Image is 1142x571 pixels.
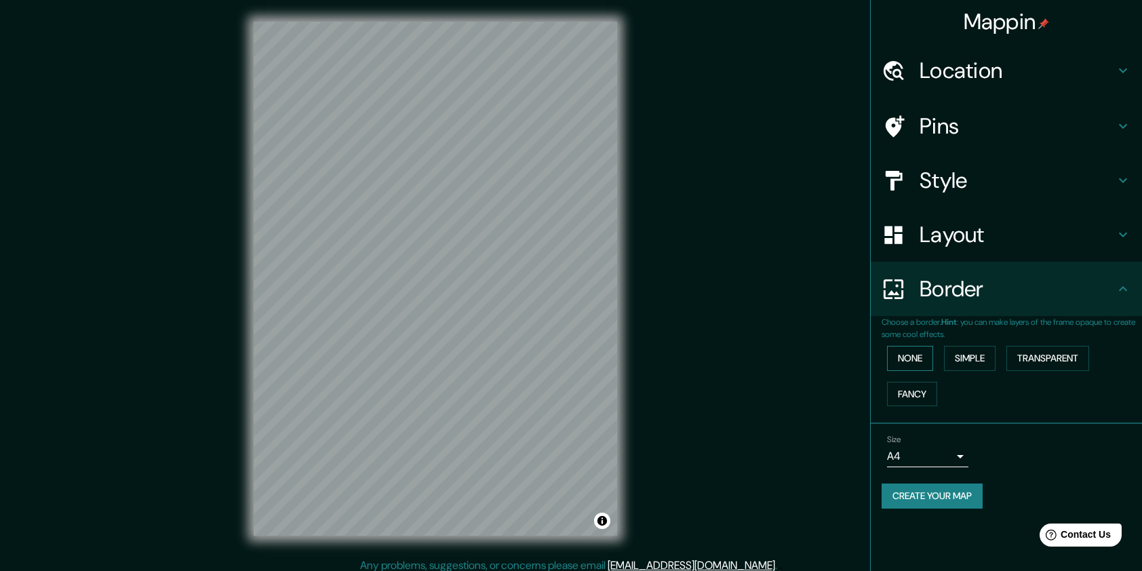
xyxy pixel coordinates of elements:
h4: Layout [920,221,1115,248]
button: None [887,346,933,371]
div: Border [871,262,1142,316]
div: Location [871,43,1142,98]
img: pin-icon.png [1038,18,1049,29]
button: Toggle attribution [594,513,610,529]
label: Size [887,434,901,446]
div: A4 [887,446,968,467]
div: Layout [871,208,1142,262]
h4: Pins [920,113,1115,140]
button: Simple [944,346,996,371]
h4: Location [920,57,1115,84]
button: Create your map [882,484,983,509]
canvas: Map [254,22,617,536]
h4: Border [920,275,1115,302]
iframe: Help widget launcher [1021,518,1127,556]
h4: Style [920,167,1115,194]
h4: Mappin [964,8,1050,35]
div: Style [871,153,1142,208]
button: Transparent [1006,346,1089,371]
div: Pins [871,99,1142,153]
button: Fancy [887,382,937,407]
p: Choose a border. : you can make layers of the frame opaque to create some cool effects. [882,316,1142,340]
b: Hint [941,317,957,328]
